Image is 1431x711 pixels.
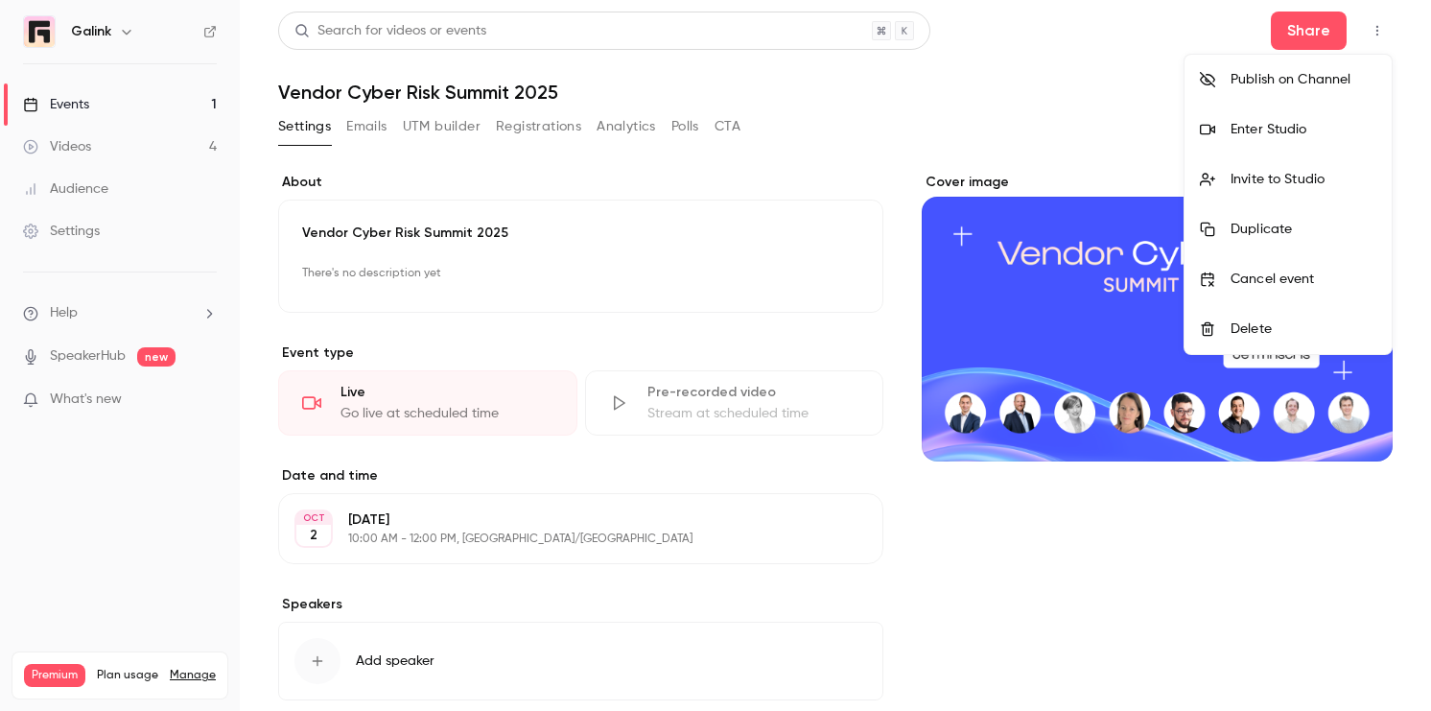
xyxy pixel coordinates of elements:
div: Duplicate [1231,220,1376,239]
div: Publish on Channel [1231,70,1376,89]
div: Cancel event [1231,270,1376,289]
div: Enter Studio [1231,120,1376,139]
div: Delete [1231,320,1376,339]
div: Invite to Studio [1231,170,1376,189]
